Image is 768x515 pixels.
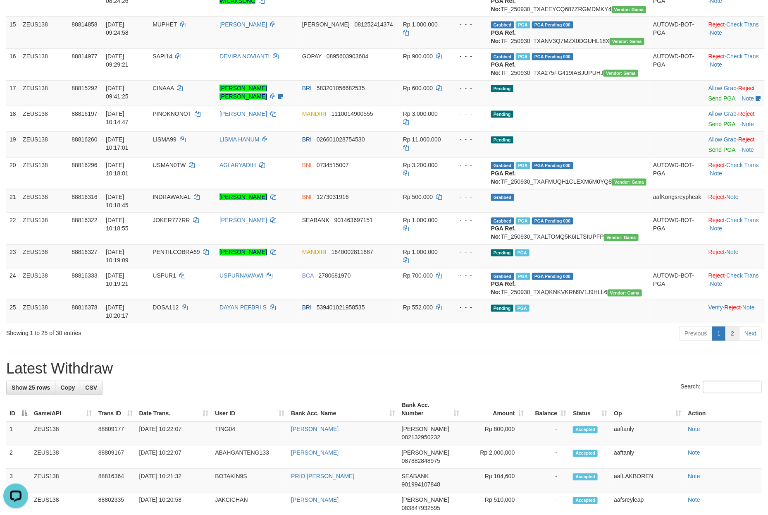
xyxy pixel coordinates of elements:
[302,110,327,117] span: MANDIRI
[708,304,723,311] a: Verify
[212,469,288,493] td: BOTAKIN9S
[302,136,312,143] span: BRI
[611,398,685,422] th: Op: activate to sort column ascending
[403,194,433,200] span: Rp 500.000
[453,52,484,60] div: - - -
[106,53,129,68] span: [DATE] 09:29:21
[532,273,573,280] span: PGA Pending
[453,135,484,144] div: - - -
[288,398,398,422] th: Bank Acc. Name: activate to sort column ascending
[710,170,723,177] a: Note
[12,385,50,391] span: Show 25 rows
[95,446,136,469] td: 88809167
[106,85,129,100] span: [DATE] 09:41:25
[650,48,705,80] td: AUTOWD-BOT-PGA
[705,268,765,300] td: · ·
[95,422,136,446] td: 88809177
[488,268,650,300] td: TF_250930_TXAQKNKVKRN9V1J9HLL6
[6,300,19,323] td: 25
[19,300,68,323] td: ZEUS138
[136,446,212,469] td: [DATE] 10:22:07
[72,136,97,143] span: 88816260
[219,53,270,60] a: DEVIRA NOVIANTI
[72,110,97,117] span: 88816197
[463,398,527,422] th: Amount: activate to sort column ascending
[153,273,176,279] span: USPUR1
[6,446,31,469] td: 2
[212,446,288,469] td: ABAHGANTENG133
[738,110,755,117] a: Reject
[291,497,339,503] a: [PERSON_NAME]
[55,381,80,395] a: Copy
[403,162,438,168] span: Rp 3.200.000
[650,157,705,189] td: AUTOWD-BOT-PGA
[302,162,312,168] span: BNI
[31,446,95,469] td: ZEUS138
[153,53,172,60] span: SAPI14
[650,17,705,48] td: AUTOWD-BOT-PGA
[302,194,312,200] span: BNI
[688,473,700,480] a: Note
[726,217,759,224] a: Check Trans
[31,469,95,493] td: ZEUS138
[317,194,349,200] span: Copy 1273031916 to clipboard
[705,213,765,244] td: · ·
[527,398,570,422] th: Balance: activate to sort column ascending
[106,273,129,287] span: [DATE] 10:19:21
[402,497,449,503] span: [PERSON_NAME]
[742,121,754,127] a: Note
[136,398,212,422] th: Date Trans.: activate to sort column ascending
[491,170,516,185] b: PGA Ref. No:
[491,137,513,144] span: Pending
[212,422,288,446] td: TING04
[72,304,97,311] span: 88816378
[573,497,598,504] span: Accepted
[302,304,312,311] span: BRI
[708,217,725,224] a: Reject
[302,85,312,91] span: BRI
[491,29,516,44] b: PGA Ref. No:
[106,162,129,177] span: [DATE] 10:18:01
[6,244,19,268] td: 23
[219,21,267,28] a: [PERSON_NAME]
[291,426,339,433] a: [PERSON_NAME]
[708,273,725,279] a: Reject
[453,216,484,225] div: - - -
[6,80,19,106] td: 17
[726,273,759,279] a: Check Trans
[106,21,129,36] span: [DATE] 09:24:58
[710,281,723,287] a: Note
[532,218,573,225] span: PGA Pending
[398,398,463,422] th: Bank Acc. Number: activate to sort column ascending
[95,469,136,493] td: 88816364
[491,85,513,92] span: Pending
[6,469,31,493] td: 3
[453,193,484,201] div: - - -
[327,53,368,60] span: Copy 0895603903604 to clipboard
[491,162,514,169] span: Grabbed
[355,21,393,28] span: Copy 081252414374 to clipboard
[453,110,484,118] div: - - -
[402,434,440,441] span: Copy 082132950232 to clipboard
[463,446,527,469] td: Rp 2,000,000
[402,458,440,465] span: Copy 087882848975 to clipboard
[72,194,97,200] span: 88816316
[153,162,186,168] span: USMAN0TW
[603,70,638,77] span: Vendor URL: https://trx31.1velocity.biz
[219,194,267,200] a: [PERSON_NAME]
[527,469,570,493] td: -
[726,249,739,256] a: Note
[403,249,438,256] span: Rp 1.000.000
[219,249,267,256] a: [PERSON_NAME]
[453,272,484,280] div: - - -
[491,22,514,29] span: Grabbed
[72,162,97,168] span: 88816296
[491,305,513,312] span: Pending
[6,398,31,422] th: ID: activate to sort column descending
[463,422,527,446] td: Rp 800,000
[705,244,765,268] td: ·
[403,273,433,279] span: Rp 700.000
[6,213,19,244] td: 22
[516,273,530,280] span: Marked by aafsolysreylen
[703,381,762,393] input: Search:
